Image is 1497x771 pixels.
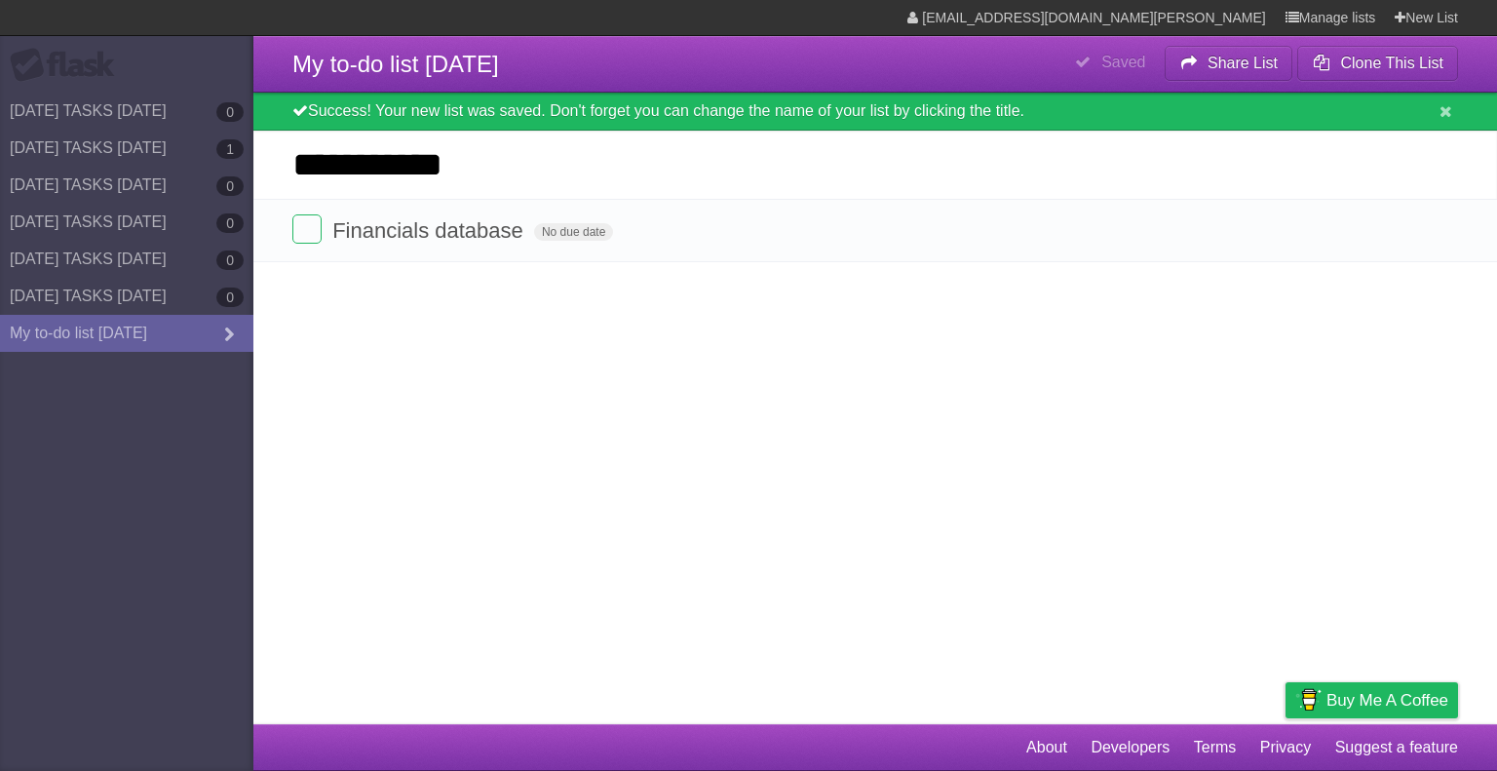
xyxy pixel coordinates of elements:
b: 0 [216,213,244,233]
a: About [1026,729,1067,766]
a: Terms [1194,729,1237,766]
a: Privacy [1260,729,1311,766]
b: 1 [216,139,244,159]
div: Flask [10,48,127,83]
div: Success! Your new list was saved. Don't forget you can change the name of your list by clicking t... [253,93,1497,131]
button: Share List [1165,46,1293,81]
b: 0 [216,176,244,196]
img: Buy me a coffee [1295,683,1322,716]
a: Buy me a coffee [1286,682,1458,718]
b: 0 [216,288,244,307]
a: Developers [1091,729,1170,766]
b: 0 [216,102,244,122]
span: My to-do list [DATE] [292,51,499,77]
span: Buy me a coffee [1326,683,1448,717]
b: Clone This List [1340,55,1443,71]
b: 0 [216,251,244,270]
a: Suggest a feature [1335,729,1458,766]
span: No due date [534,223,613,241]
button: Clone This List [1297,46,1458,81]
b: Share List [1208,55,1278,71]
span: Financials database [332,218,528,243]
b: Saved [1101,54,1145,70]
label: Done [292,214,322,244]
